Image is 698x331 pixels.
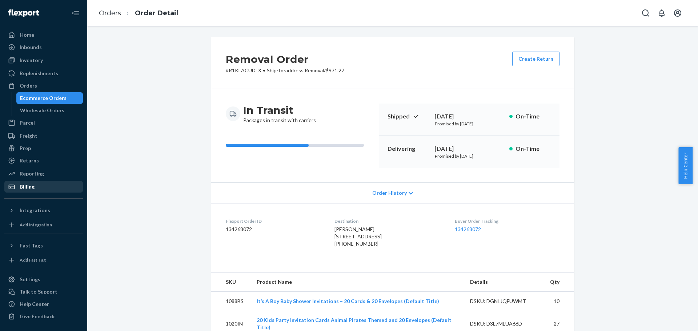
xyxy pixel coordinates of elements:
a: Talk to Support [4,286,83,298]
div: Home [20,31,34,39]
dd: 134268072 [226,226,323,233]
p: Promised by [DATE] [435,121,504,127]
button: Help Center [678,147,693,184]
a: 134268072 [455,226,481,232]
a: Parcel [4,117,83,129]
button: Open Search Box [638,6,653,20]
div: Add Integration [20,222,52,228]
button: Open account menu [670,6,685,20]
a: Order Detail [135,9,178,17]
a: Replenishments [4,68,83,79]
a: Reporting [4,168,83,179]
span: Ship-to-address Removal [267,67,324,73]
dt: Buyer Order Tracking [455,218,559,224]
div: Prep [20,145,31,152]
div: DSKU: D3L7MLUA66D [470,320,538,327]
th: Details [464,273,544,292]
span: • [263,67,265,73]
div: Settings [20,276,40,283]
a: Home [4,29,83,41]
div: Parcel [20,119,35,126]
a: Orders [99,9,121,17]
a: Wholesale Orders [16,105,83,116]
a: Orders [4,80,83,92]
a: Inventory [4,55,83,66]
a: Add Fast Tag [4,254,83,266]
dt: Flexport Order ID [226,218,323,224]
a: Add Integration [4,219,83,231]
button: Create Return [512,52,559,66]
a: It’s A Boy Baby Shower Invitations – 20 Cards & 20 Envelopes (Default Title) [257,298,439,304]
th: Qty [544,273,574,292]
th: SKU [211,273,251,292]
p: On-Time [516,145,551,153]
p: On-Time [516,112,551,121]
td: 1088BS [211,292,251,311]
div: Inbounds [20,44,42,51]
ol: breadcrumbs [93,3,184,24]
th: Product Name [251,273,464,292]
div: [DATE] [435,145,504,153]
div: Billing [20,183,35,190]
div: Give Feedback [20,313,55,320]
div: Replenishments [20,70,58,77]
div: Ecommerce Orders [20,94,67,102]
div: Talk to Support [20,288,57,295]
div: Returns [20,157,39,164]
div: [DATE] [435,112,504,121]
div: Integrations [20,207,50,214]
td: 10 [544,292,574,311]
div: DSKU: DGNLJQFUWMT [470,298,538,305]
div: Fast Tags [20,242,43,249]
a: 20 Kids Party Invitation Cards Animal Pirates Themed and 20 Envelopes (Default Title) [257,317,452,330]
p: # R1KLACUDLX / $971.27 [226,67,344,74]
dt: Destination [334,218,443,224]
a: Settings [4,274,83,285]
h3: In Transit [243,104,316,117]
div: Packages in transit with carriers [243,104,316,124]
button: Fast Tags [4,240,83,251]
h2: Removal Order [226,52,344,67]
div: Reporting [20,170,44,177]
button: Give Feedback [4,311,83,322]
div: Inventory [20,57,43,64]
img: Flexport logo [8,9,39,17]
button: Integrations [4,205,83,216]
a: Prep [4,142,83,154]
div: [PHONE_NUMBER] [334,240,443,247]
button: Close Navigation [68,6,83,20]
p: Delivering [388,145,429,153]
div: Wholesale Orders [20,107,64,114]
a: Billing [4,181,83,193]
a: Returns [4,155,83,166]
a: Help Center [4,298,83,310]
div: Freight [20,132,37,140]
div: Add Fast Tag [20,257,46,263]
span: [PERSON_NAME] [STREET_ADDRESS] [334,226,382,239]
p: Shipped [388,112,429,121]
a: Freight [4,130,83,142]
button: Open notifications [654,6,669,20]
p: Promised by [DATE] [435,153,504,159]
div: Help Center [20,300,49,308]
div: Orders [20,82,37,89]
a: Ecommerce Orders [16,92,83,104]
span: Order History [372,189,407,197]
a: Inbounds [4,41,83,53]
